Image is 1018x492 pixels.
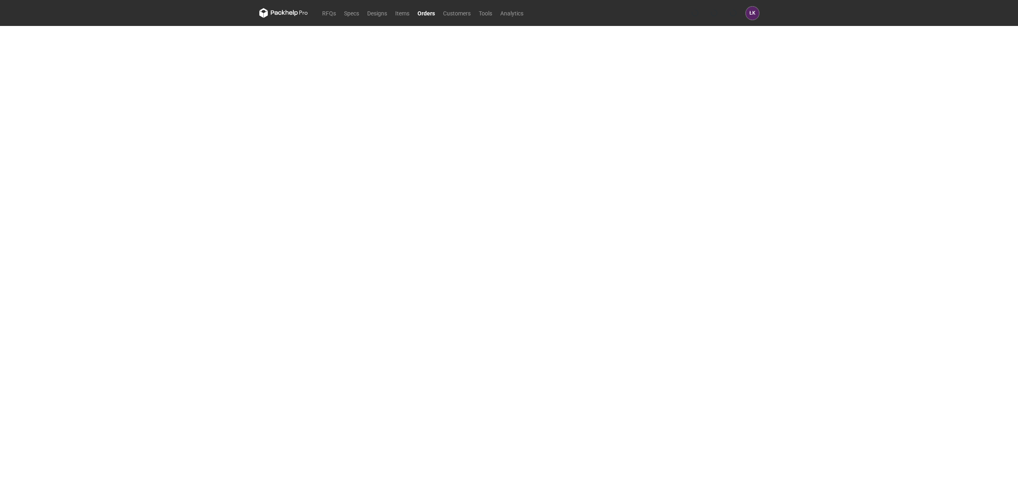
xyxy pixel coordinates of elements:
div: Łukasz Kowalski [746,6,759,20]
a: Items [391,8,413,18]
svg: Packhelp Pro [259,8,308,18]
a: Specs [340,8,363,18]
a: Orders [413,8,439,18]
a: Analytics [496,8,527,18]
button: ŁK [746,6,759,20]
a: Designs [363,8,391,18]
a: Customers [439,8,475,18]
a: Tools [475,8,496,18]
a: RFQs [318,8,340,18]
